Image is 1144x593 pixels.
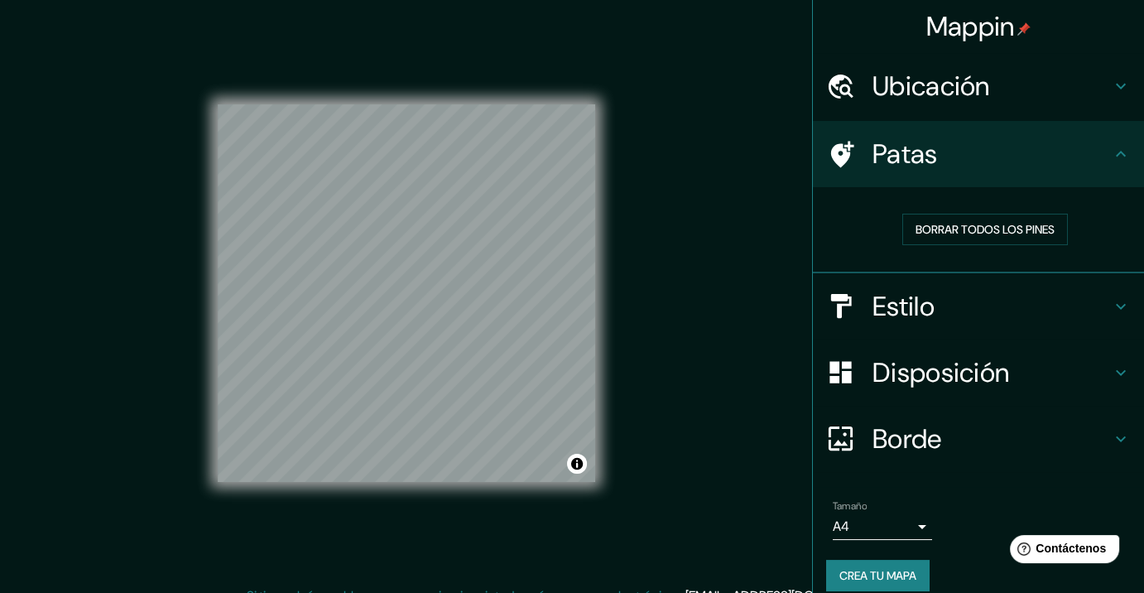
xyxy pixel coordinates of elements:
[813,273,1144,340] div: Estilo
[872,422,942,456] font: Borde
[997,528,1126,575] iframe: Lanzador de widgets de ayuda
[872,69,990,104] font: Ubicación
[1017,22,1031,36] img: pin-icon.png
[833,513,932,540] div: A4
[567,454,587,474] button: Activar o desactivar atribución
[813,340,1144,406] div: Disposición
[813,121,1144,187] div: Patas
[902,214,1068,245] button: Borrar todos los pines
[833,518,849,535] font: A4
[872,137,938,171] font: Patas
[872,289,935,324] font: Estilo
[926,9,1015,44] font: Mappin
[813,406,1144,472] div: Borde
[916,222,1055,237] font: Borrar todos los pines
[872,355,1009,390] font: Disposición
[826,560,930,591] button: Crea tu mapa
[833,499,867,513] font: Tamaño
[813,53,1144,119] div: Ubicación
[218,104,595,482] canvas: Mapa
[839,568,916,583] font: Crea tu mapa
